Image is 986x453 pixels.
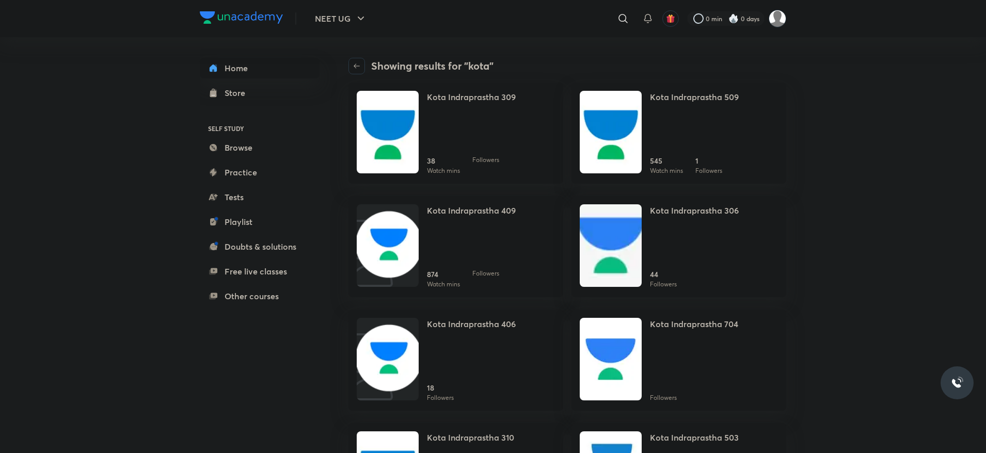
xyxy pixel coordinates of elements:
[225,87,251,99] div: Store
[662,10,679,27] button: avatar
[357,204,419,287] img: Unacademy
[200,11,283,26] a: Company Logo
[200,236,320,257] a: Doubts & solutions
[650,155,683,166] h6: 545
[427,269,460,280] h6: 874
[427,155,460,166] h6: 38
[580,318,642,400] img: Unacademy
[580,91,642,173] img: Unacademy
[348,83,563,184] a: UnacademyKota Indraprastha 30938Watch minsFollowers
[472,269,499,278] p: Followers
[650,393,677,402] p: Followers
[427,393,454,402] p: Followers
[580,204,642,287] img: Unacademy
[427,318,516,330] h4: Kota Indraprastha 406
[571,83,786,184] a: UnacademyKota Indraprastha 509545Watch mins1Followers
[200,83,320,103] a: Store
[200,187,320,207] a: Tests
[427,166,460,175] p: Watch mins
[650,204,739,217] h4: Kota Indraprastha 306
[951,377,963,389] img: ttu
[728,13,739,24] img: streak
[769,10,786,27] img: Alan Pail.M
[348,196,563,297] a: UnacademyKota Indraprastha 409874Watch minsFollowers
[357,91,419,173] img: Unacademy
[200,11,283,24] img: Company Logo
[650,91,739,103] h4: Kota Indraprastha 509
[427,431,514,444] h4: Kota Indraprastha 310
[200,286,320,306] a: Other courses
[666,14,675,23] img: avatar
[200,212,320,232] a: Playlist
[200,137,320,158] a: Browse
[371,58,494,74] h4: Showing results for "kota"
[348,310,563,411] a: UnacademyKota Indraprastha 40618Followers
[427,382,454,393] h6: 18
[695,155,722,166] h6: 1
[571,310,786,411] a: UnacademyKota Indraprastha 704Followers
[309,8,373,29] button: NEET UG
[200,261,320,282] a: Free live classes
[472,155,499,165] p: Followers
[357,318,419,400] img: Unacademy
[427,280,460,289] p: Watch mins
[200,58,320,78] a: Home
[427,204,516,217] h4: Kota Indraprastha 409
[650,280,677,289] p: Followers
[571,196,786,297] a: UnacademyKota Indraprastha 30644Followers
[650,431,739,444] h4: Kota Indraprastha 503
[650,269,677,280] h6: 44
[695,166,722,175] p: Followers
[427,91,516,103] h4: Kota Indraprastha 309
[200,120,320,137] h6: SELF STUDY
[650,166,683,175] p: Watch mins
[200,162,320,183] a: Practice
[650,318,738,330] h4: Kota Indraprastha 704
